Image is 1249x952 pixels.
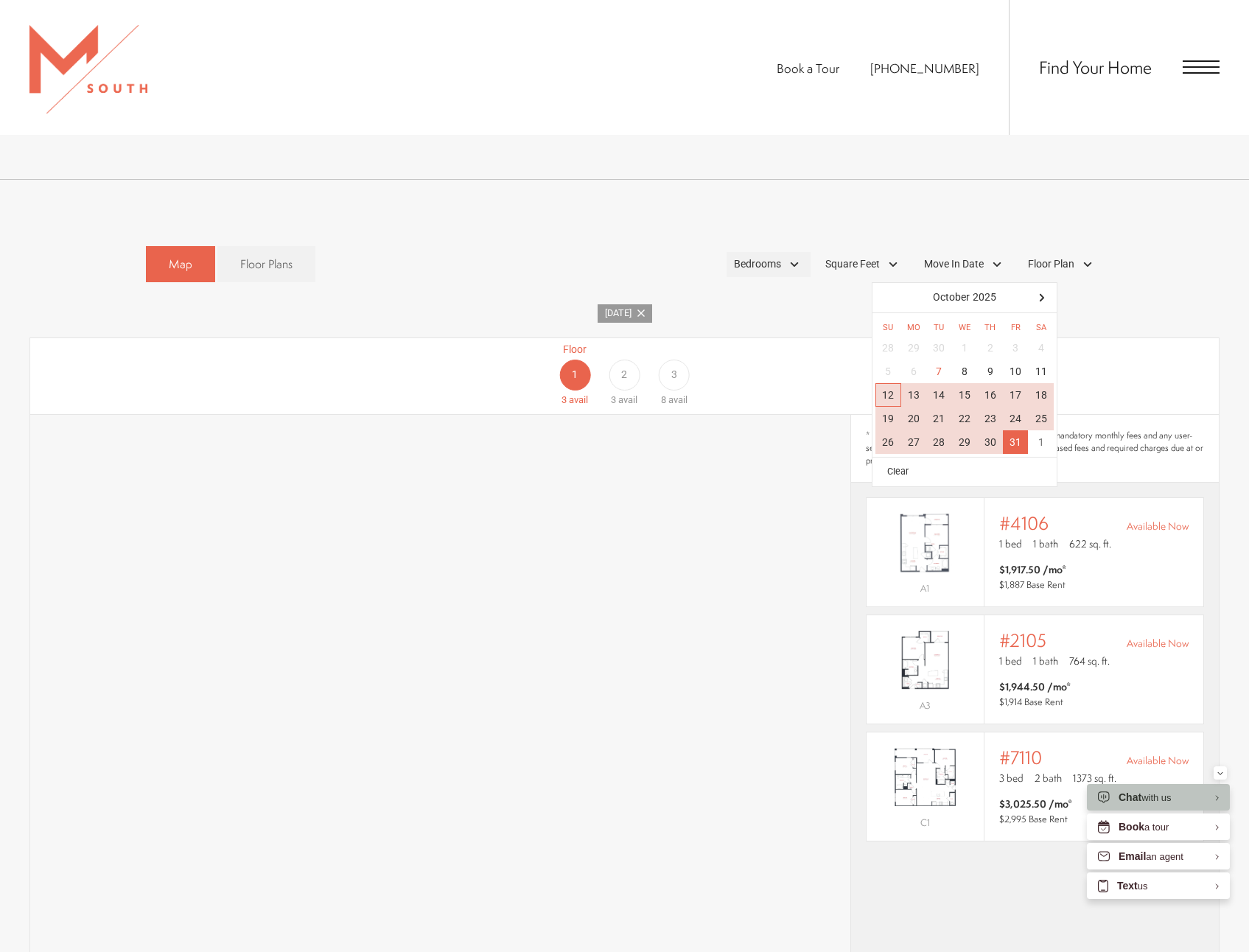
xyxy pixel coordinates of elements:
[999,630,1046,651] span: #2105
[977,383,1003,407] div: 16
[999,654,1022,668] span: 1 bed
[999,578,1066,591] span: $1,887 Base Rent
[870,60,979,77] span: [PHONE_NUMBER]
[598,304,652,323] a: [DATE]
[977,430,1003,454] div: 30
[621,367,627,382] span: 2
[999,513,1049,533] span: #4106
[924,256,984,272] span: Move In Date
[671,367,677,382] span: 3
[926,383,952,407] div: 14
[1127,753,1189,768] span: Available Now
[1003,383,1029,407] div: 17
[29,25,147,113] img: MSouth
[1003,322,1029,335] div: Fr
[887,465,909,479] button: Clear
[169,256,192,273] span: Map
[999,679,1071,694] span: $1,944.50 /mo*
[611,394,616,405] span: 3
[977,360,1003,383] div: 9
[618,394,637,405] span: avail
[901,430,927,454] div: 27
[1073,771,1116,785] span: 1373 sq. ft.
[875,383,901,407] div: 12
[926,430,952,454] div: 28
[952,322,978,335] div: We
[870,60,979,77] a: Call Us at 813-570-8014
[920,699,931,712] span: A3
[866,732,1204,841] a: View #7110
[901,322,927,335] div: Mo
[926,407,952,430] div: 21
[734,256,781,272] span: Bedrooms
[1127,519,1189,533] span: Available Now
[1069,536,1111,551] span: 622 sq. ft.
[875,430,901,454] div: 26
[1127,636,1189,651] span: Available Now
[1033,654,1058,668] span: 1 bath
[1003,407,1029,430] div: 24
[999,813,1068,825] span: $2,995 Base Rent
[952,430,978,454] div: 29
[1028,430,1054,454] div: 1
[952,407,978,430] div: 22
[1028,322,1054,335] div: Sa
[926,322,952,335] div: Tu
[875,407,901,430] div: 19
[825,256,880,272] span: Square Feet
[649,342,699,407] a: Floor 3
[866,615,1204,724] a: View #2105
[1028,407,1054,430] div: 25
[1003,430,1029,454] div: 31
[668,394,688,405] span: avail
[901,407,927,430] div: 20
[999,696,1063,708] span: $1,914 Base Rent
[999,797,1072,811] span: $3,025.50 /mo*
[1069,654,1110,668] span: 764 sq. ft.
[777,60,839,77] a: Book a Tour
[1028,256,1074,272] span: Floor Plan
[977,322,1003,335] div: Th
[661,394,666,405] span: 8
[977,407,1003,430] div: 23
[600,342,649,407] a: Floor 2
[867,741,984,814] img: #7110 - 3 bedroom floor plan layout with 2 bathrooms and 1373 square feet
[867,623,984,697] img: #2105 - 1 bedroom floor plan layout with 1 bathroom and 764 square feet
[1183,60,1220,74] button: Open Menu
[999,747,1042,768] span: #7110
[240,256,293,273] span: Floor Plans
[875,322,901,335] div: Su
[1035,771,1062,785] span: 2 bath
[952,383,978,407] div: 15
[952,360,978,383] div: 8
[901,383,927,407] div: 13
[866,497,1204,607] a: View #4106
[999,771,1024,785] span: 3 bed
[605,307,637,321] span: [DATE]
[1033,536,1058,551] span: 1 bath
[999,536,1022,551] span: 1 bed
[920,582,929,595] span: A1
[1028,383,1054,407] div: 18
[1003,360,1029,383] div: 10
[920,816,930,829] span: C1
[999,562,1066,577] span: $1,917.50 /mo*
[1028,360,1054,383] div: 11
[1039,55,1152,79] a: Find Your Home
[866,430,1204,466] span: * Total monthly leasing prices include base rent, all mandatory monthly fees and any user-selecte...
[867,506,984,580] img: #4106 - 1 bedroom floor plan layout with 1 bathroom and 622 square feet
[926,360,952,383] div: 7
